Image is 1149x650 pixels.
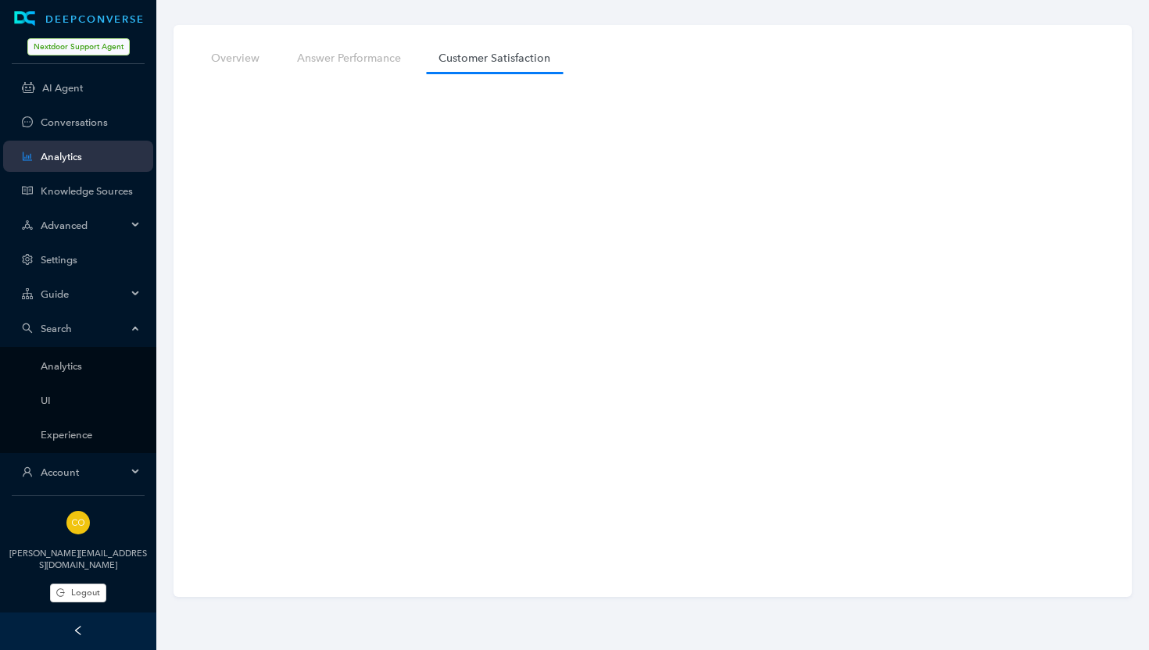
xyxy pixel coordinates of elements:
[66,511,90,534] img: 9bd6fc8dc59eafe68b94aecc33e6c356
[199,44,272,73] a: Overview
[22,323,33,334] span: search
[22,466,33,477] span: user
[41,220,127,231] span: Advanced
[22,220,33,230] span: deployment-unit
[41,151,141,162] a: Analytics
[41,185,141,197] a: Knowledge Sources
[41,288,127,300] span: Guide
[41,395,141,406] a: UI
[41,360,141,372] a: Analytics
[27,38,130,55] span: Nextdoor Support Agent
[71,586,100,599] span: Logout
[3,11,153,27] a: LogoDEEPCONVERSE
[426,44,563,73] a: Customer Satisfaction
[41,116,141,128] a: Conversations
[285,44,413,73] a: Answer Performance
[199,73,1107,594] iframe: iframe
[41,323,127,334] span: Search
[56,588,65,597] span: logout
[41,466,127,478] span: Account
[50,584,106,602] button: Logout
[41,429,141,441] a: Experience
[41,254,141,266] a: Settings
[42,82,141,94] a: AI Agent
